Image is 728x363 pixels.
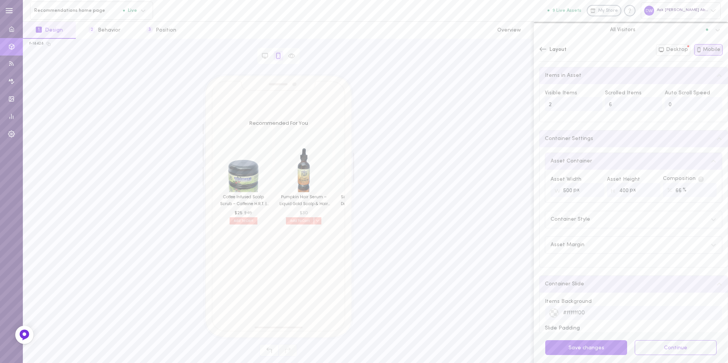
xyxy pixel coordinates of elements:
[147,27,153,33] span: 3
[549,46,567,54] span: Layout
[545,73,581,78] span: Items in Asset
[598,8,618,14] span: My Store
[551,242,584,248] span: Asset Margin
[222,121,335,126] h2: Recommended For You
[610,26,635,33] span: All Visitors
[551,176,604,183] span: Asset Width
[605,89,663,97] span: Scrolled Items
[545,326,722,331] div: Slide Padding
[697,176,705,181] span: Composition ratio
[277,194,330,201] h3: Pumpkin Hair Serum – Liquid Gold Scalp & Hair Growth Oil
[656,44,690,56] button: Desktop
[237,210,243,216] span: 25
[545,340,627,355] button: Save changes
[694,44,723,56] button: Mobile
[607,176,661,183] span: Asset Height
[635,340,717,355] button: Continue
[545,282,584,287] span: Container Slide
[587,5,621,16] a: My Store
[551,217,590,222] span: Container Style
[76,22,133,39] button: 2Behavior
[624,5,635,16] div: Knowledge center
[275,128,332,225] div: Add To Cart
[545,136,593,142] span: Container Settings
[548,8,581,13] button: 9 Live Assets
[484,22,534,39] button: Overview
[548,8,587,13] a: 9 Live Assets
[335,128,393,225] div: Add To Cart
[545,89,602,97] span: Visible Items
[89,27,95,33] span: 2
[663,175,717,183] span: Composition
[235,210,237,216] span: $
[573,188,580,193] span: px
[299,210,302,216] span: $
[545,298,722,306] span: Items Background
[29,41,44,46] div: f-18428
[302,210,308,216] span: 30
[278,344,297,357] span: Redo
[337,194,391,201] h3: Silk & Honey Hair Mask: Dry Hair Conditioner for Damaged & Frizzy Hair
[286,217,321,224] span: Add To Cart
[630,188,636,193] span: px
[683,188,686,193] span: %
[23,22,76,39] button: 1Design
[259,344,278,357] span: Undo
[244,210,247,216] span: $
[214,128,272,225] div: Add To Cart
[34,8,123,13] span: Recommendations home page
[247,210,252,216] span: 45
[123,8,137,13] span: Live
[641,2,721,19] div: Ask [PERSON_NAME] About Hair & Health
[19,329,30,341] img: Feedback Button
[216,194,270,201] h3: Coffee Infused Scalp Scrub – Caffeine H.R.T. | Exfoliating Scalp Treatment Scrub
[134,22,189,39] button: 3Position
[665,89,722,97] span: Auto Scroll Speed
[229,217,257,224] span: Add To Cart
[36,27,42,33] span: 1
[551,159,592,164] span: Asset Container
